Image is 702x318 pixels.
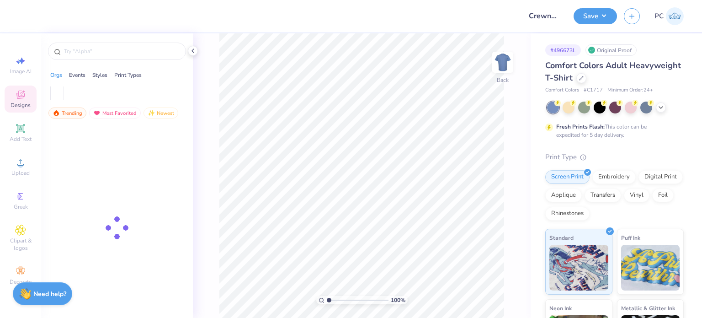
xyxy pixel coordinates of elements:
a: PC [654,7,684,25]
span: Comfort Colors Adult Heavyweight T-Shirt [545,60,681,83]
img: Priyanka Choudhary [666,7,684,25]
div: Orgs [50,71,62,79]
strong: Need help? [33,290,66,298]
img: most_fav.gif [93,110,101,116]
div: Screen Print [545,170,590,184]
strong: Fresh Prints Flash: [556,123,605,130]
img: Standard [549,245,608,291]
span: Standard [549,233,574,243]
div: Original Proof [585,44,637,56]
span: Puff Ink [621,233,640,243]
span: # C1717 [584,86,603,94]
img: Newest.gif [148,110,155,116]
span: 100 % [391,296,405,304]
span: Comfort Colors [545,86,579,94]
span: Clipart & logos [5,237,37,252]
div: Styles [92,71,107,79]
span: Decorate [10,278,32,286]
div: Back [497,76,509,84]
img: Puff Ink [621,245,680,291]
img: Back [494,53,512,71]
div: This color can be expedited for 5 day delivery. [556,123,669,139]
span: Designs [11,102,31,109]
div: Vinyl [624,189,649,202]
input: Try "Alpha" [63,47,180,56]
div: # 496673L [545,44,581,56]
div: Newest [144,108,178,119]
input: Untitled Design [522,7,567,25]
span: Metallic & Glitter Ink [621,303,675,313]
div: Digital Print [638,170,683,184]
span: Add Text [10,135,32,143]
div: Events [69,71,85,79]
div: Rhinestones [545,207,590,221]
img: trending.gif [53,110,60,116]
span: Neon Ink [549,303,572,313]
div: Applique [545,189,582,202]
span: Minimum Order: 24 + [607,86,653,94]
button: Save [574,8,617,24]
div: Embroidery [592,170,636,184]
div: Most Favorited [89,108,141,119]
div: Print Types [114,71,142,79]
div: Trending [48,108,86,119]
span: Upload [11,169,30,177]
span: Greek [14,203,28,210]
div: Foil [652,189,674,202]
div: Print Type [545,152,684,162]
span: Image AI [10,68,32,75]
div: Transfers [585,189,621,202]
span: PC [654,11,664,22]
